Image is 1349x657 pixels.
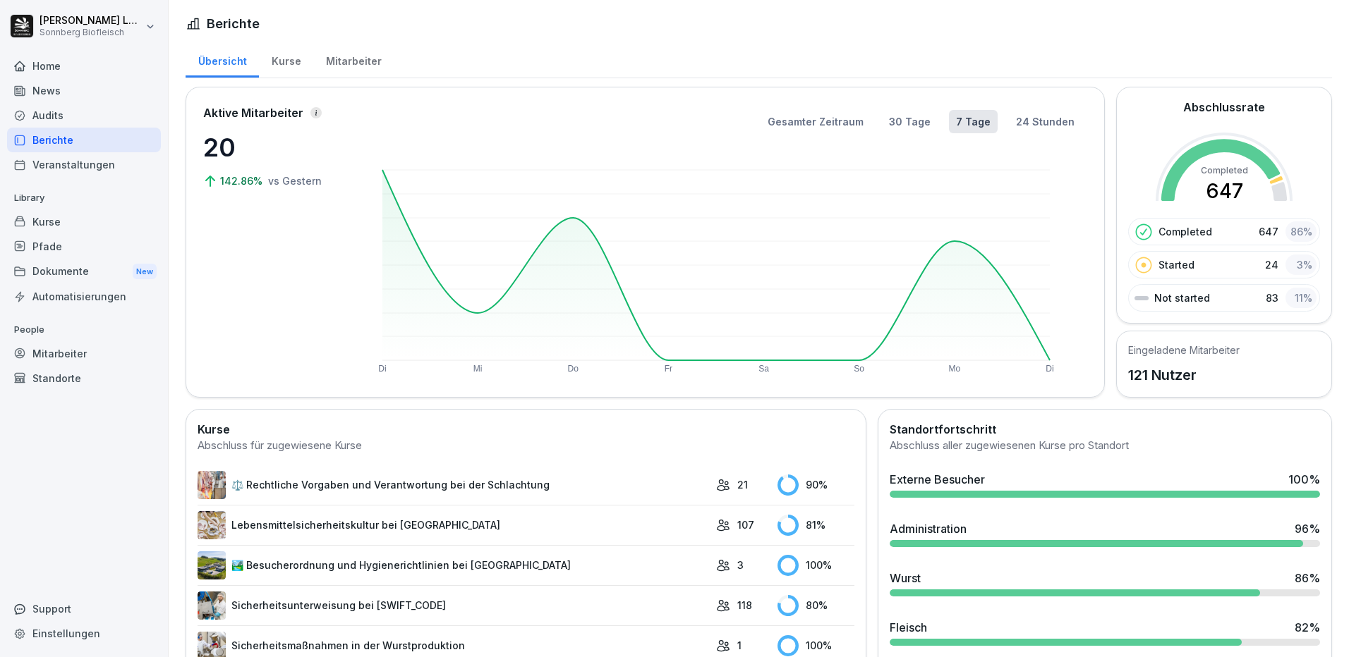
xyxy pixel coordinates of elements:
[778,555,854,576] div: 100 %
[198,438,854,454] div: Abschluss für zugewiesene Kurse
[568,364,579,374] text: Do
[133,264,157,280] div: New
[890,619,927,636] div: Fleisch
[7,128,161,152] a: Berichte
[737,558,744,572] p: 3
[1295,619,1320,636] div: 82 %
[198,551,226,579] img: roi77fylcwzaflh0hwjmpm1w.png
[7,152,161,177] a: Veranstaltungen
[198,471,709,499] a: ⚖️ Rechtliche Vorgaben und Verantwortung bei der Schlachtung
[203,128,344,166] p: 20
[1183,99,1265,116] h2: Abschlussrate
[1259,224,1278,239] p: 647
[1154,290,1210,305] p: Not started
[737,477,748,492] p: 21
[1128,364,1240,386] p: 121 Nutzer
[665,364,672,374] text: Fr
[7,103,161,128] a: Audits
[198,551,709,579] a: 🏞️ Besucherordnung und Hygienerichtlinien bei [GEOGRAPHIC_DATA]
[1159,224,1212,239] p: Completed
[186,42,259,78] a: Übersicht
[1266,290,1278,305] p: 83
[203,104,303,121] p: Aktive Mitarbeiter
[890,438,1320,454] div: Abschluss aller zugewiesenen Kurse pro Standort
[7,596,161,621] div: Support
[198,511,226,539] img: fel7zw93n786o3hrlxxj0311.png
[7,341,161,366] a: Mitarbeiter
[949,364,961,374] text: Mo
[1046,364,1053,374] text: Di
[737,598,752,613] p: 118
[1286,254,1317,275] div: 3 %
[473,364,483,374] text: Mi
[1128,343,1240,357] h5: Eingeladene Mitarbeiter
[758,364,769,374] text: Sa
[7,187,161,209] p: Library
[778,595,854,616] div: 80 %
[737,517,754,532] p: 107
[884,613,1326,651] a: Fleisch82%
[7,78,161,103] a: News
[7,319,161,341] p: People
[890,421,1320,438] h2: Standortfortschritt
[882,110,938,133] button: 30 Tage
[778,515,854,536] div: 81 %
[854,364,864,374] text: So
[949,110,998,133] button: 7 Tage
[890,471,985,488] div: Externe Besucher
[1159,257,1194,272] p: Started
[7,54,161,78] a: Home
[1286,221,1317,242] div: 86 %
[761,110,871,133] button: Gesamter Zeitraum
[1009,110,1082,133] button: 24 Stunden
[7,366,161,391] a: Standorte
[259,42,313,78] a: Kurse
[40,27,143,37] p: Sonnberg Biofleisch
[1265,257,1278,272] p: 24
[220,173,265,188] p: 142.86%
[313,42,394,78] a: Mitarbeiter
[198,591,226,620] img: bvgi5s23nmzwngfih7cf5uu4.png
[198,471,226,499] img: dzrpktm1ubsaxhe22oy05u9v.png
[268,173,322,188] p: vs Gestern
[7,209,161,234] a: Kurse
[207,14,260,33] h1: Berichte
[884,465,1326,503] a: Externe Besucher100%
[7,259,161,285] a: DokumenteNew
[7,284,161,309] a: Automatisierungen
[1295,520,1320,537] div: 96 %
[7,234,161,259] a: Pfade
[778,474,854,496] div: 90 %
[198,591,709,620] a: Sicherheitsunterweisung bei [SWIFT_CODE]
[1288,471,1320,488] div: 100 %
[198,421,854,438] h2: Kurse
[1295,570,1320,587] div: 86 %
[40,15,143,27] p: [PERSON_NAME] Lumetsberger
[884,564,1326,602] a: Wurst86%
[198,511,709,539] a: Lebensmittelsicherheitskultur bei [GEOGRAPHIC_DATA]
[737,638,742,653] p: 1
[1286,288,1317,308] div: 11 %
[778,635,854,656] div: 100 %
[7,259,161,285] div: Dokumente
[890,520,967,537] div: Administration
[890,570,921,587] div: Wurst
[7,621,161,646] a: Einstellungen
[378,364,386,374] text: Di
[884,515,1326,553] a: Administration96%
